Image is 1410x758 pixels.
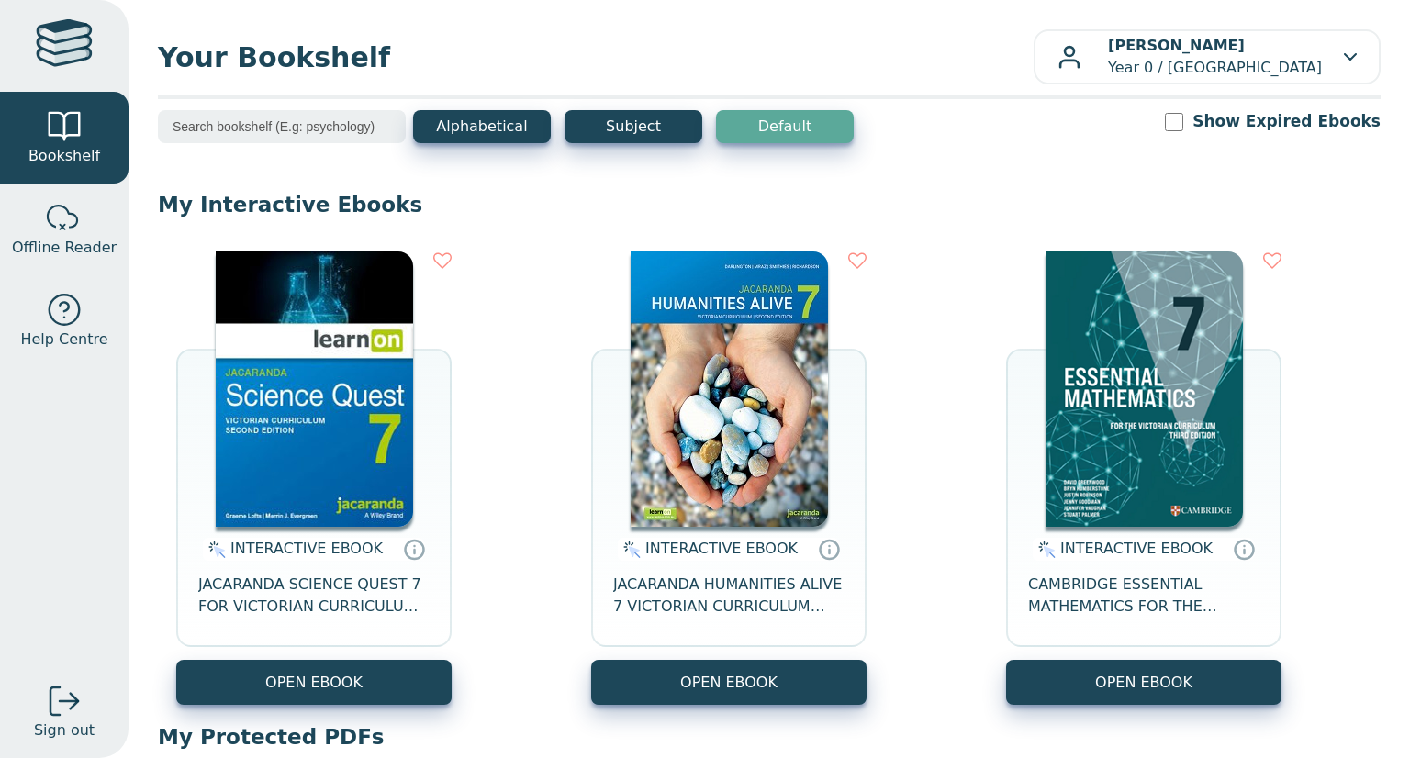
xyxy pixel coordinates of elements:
[28,145,100,167] span: Bookshelf
[1060,540,1213,557] span: INTERACTIVE EBOOK
[591,660,867,705] button: OPEN EBOOK
[1108,35,1322,79] p: Year 0 / [GEOGRAPHIC_DATA]
[198,574,430,618] span: JACARANDA SCIENCE QUEST 7 FOR VICTORIAN CURRICULUM LEARNON 2E EBOOK
[403,538,425,560] a: Interactive eBooks are accessed online via the publisher’s portal. They contain interactive resou...
[818,538,840,560] a: Interactive eBooks are accessed online via the publisher’s portal. They contain interactive resou...
[230,540,383,557] span: INTERACTIVE EBOOK
[1108,37,1245,54] b: [PERSON_NAME]
[565,110,702,143] button: Subject
[12,237,117,259] span: Offline Reader
[20,329,107,351] span: Help Centre
[1033,539,1056,561] img: interactive.svg
[631,251,828,527] img: 429ddfad-7b91-e911-a97e-0272d098c78b.jpg
[203,539,226,561] img: interactive.svg
[1028,574,1259,618] span: CAMBRIDGE ESSENTIAL MATHEMATICS FOR THE VICTORIAN CURRICULUM YEAR 7 EBOOK 3E
[158,191,1381,218] p: My Interactive Ebooks
[158,37,1034,78] span: Your Bookshelf
[158,723,1381,751] p: My Protected PDFs
[1046,251,1243,527] img: a4cdec38-c0cf-47c5-bca4-515c5eb7b3e9.png
[1006,660,1281,705] button: OPEN EBOOK
[613,574,845,618] span: JACARANDA HUMANITIES ALIVE 7 VICTORIAN CURRICULUM LEARNON EBOOK 2E
[1034,29,1381,84] button: [PERSON_NAME]Year 0 / [GEOGRAPHIC_DATA]
[618,539,641,561] img: interactive.svg
[645,540,798,557] span: INTERACTIVE EBOOK
[216,251,413,527] img: 329c5ec2-5188-ea11-a992-0272d098c78b.jpg
[1192,110,1381,133] label: Show Expired Ebooks
[716,110,854,143] button: Default
[413,110,551,143] button: Alphabetical
[1233,538,1255,560] a: Interactive eBooks are accessed online via the publisher’s portal. They contain interactive resou...
[176,660,452,705] button: OPEN EBOOK
[158,110,406,143] input: Search bookshelf (E.g: psychology)
[34,719,95,741] span: Sign out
